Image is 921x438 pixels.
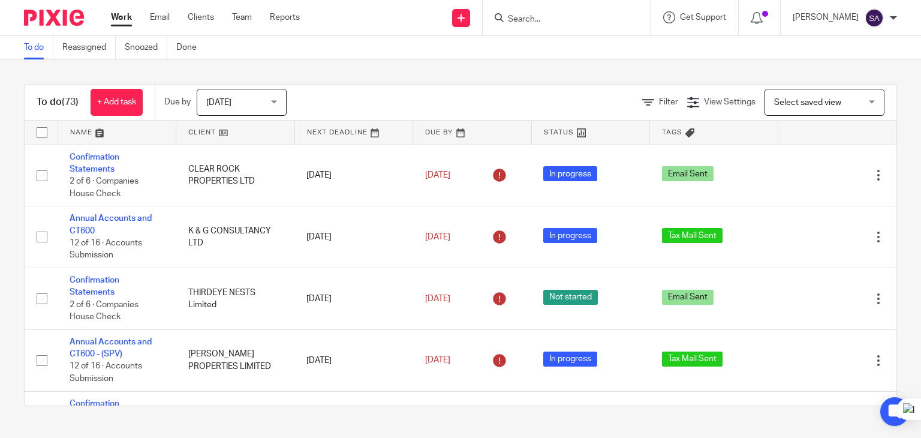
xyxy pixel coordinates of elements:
span: 12 of 16 · Accounts Submission [70,362,142,383]
img: svg%3E [865,8,884,28]
span: [DATE] [425,171,450,179]
span: Select saved view [774,98,841,107]
span: 12 of 16 · Accounts Submission [70,239,142,260]
input: Search [507,14,615,25]
td: CLEAR ROCK PROPERTIES LTD [176,145,295,206]
td: K & G CONSULTANCY LTD [176,206,295,268]
a: Reassigned [62,36,116,59]
span: In progress [543,166,597,181]
td: [DATE] [294,268,413,330]
h1: To do [37,96,79,109]
a: Confirmation Statements [70,276,119,296]
a: Team [232,11,252,23]
span: Tax Mail Sent [662,228,723,243]
span: In progress [543,352,597,367]
span: Email Sent [662,166,714,181]
a: + Add task [91,89,143,116]
a: To do [24,36,53,59]
a: Done [176,36,206,59]
a: Snoozed [125,36,167,59]
img: Pixie [24,10,84,26]
a: Annual Accounts and CT600 - (SPV) [70,338,152,358]
span: 2 of 6 · Companies House Check [70,177,139,198]
a: Confirmation Statements [70,400,119,420]
td: [DATE] [294,145,413,206]
span: Not started [543,290,598,305]
span: Email Sent [662,290,714,305]
span: Filter [659,98,678,106]
td: [DATE] [294,206,413,268]
a: Work [111,11,132,23]
span: [DATE] [206,98,231,107]
td: THIRDEYE NESTS Limited [176,268,295,330]
a: Email [150,11,170,23]
span: [DATE] [425,356,450,365]
span: 2 of 6 · Companies House Check [70,301,139,322]
span: (73) [62,97,79,107]
span: Tags [662,129,682,136]
span: Tax Mail Sent [662,352,723,367]
td: [PERSON_NAME] PROPERTIES LIMITED [176,329,295,391]
span: View Settings [704,98,756,106]
td: [DATE] [294,329,413,391]
p: Due by [164,96,191,108]
a: Reports [270,11,300,23]
span: Get Support [680,13,726,22]
span: [DATE] [425,295,450,303]
a: Annual Accounts and CT600 [70,214,152,235]
a: Clients [188,11,214,23]
span: [DATE] [425,233,450,241]
a: Confirmation Statements [70,153,119,173]
span: In progress [543,228,597,243]
p: [PERSON_NAME] [793,11,859,23]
